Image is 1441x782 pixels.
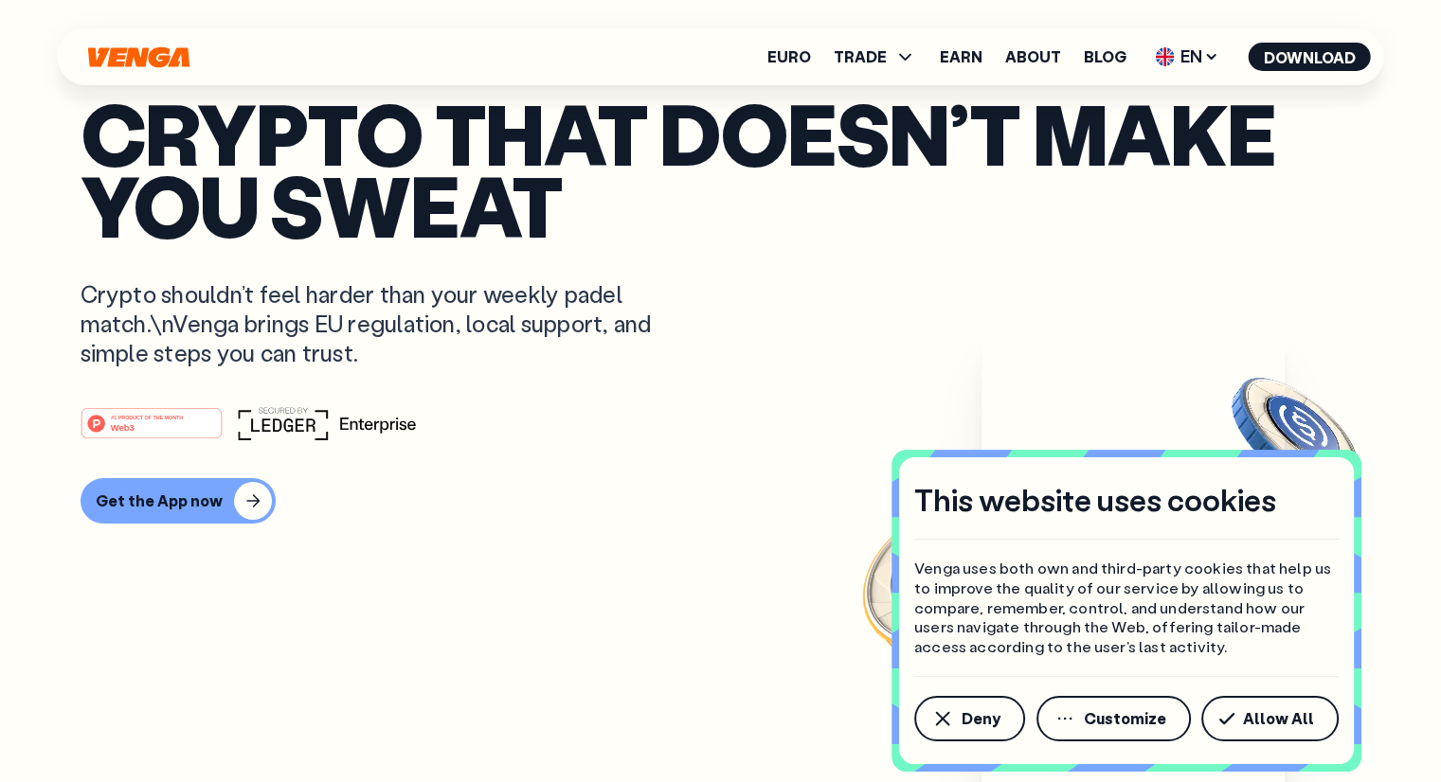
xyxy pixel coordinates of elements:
a: Earn [940,49,982,64]
span: EN [1149,42,1226,72]
a: Euro [767,49,811,64]
span: TRADE [834,45,917,68]
button: Customize [1036,696,1191,741]
p: Venga uses both own and third-party cookies that help us to improve the quality of our service by... [914,559,1339,657]
h4: This website uses cookies [914,480,1276,520]
span: Allow All [1243,711,1314,726]
span: Deny [962,711,1000,726]
button: Get the App now [81,478,276,524]
button: Allow All [1201,696,1339,741]
img: Bitcoin [858,496,1029,666]
span: Customize [1084,711,1166,726]
a: About [1005,49,1061,64]
a: Get the App now [81,478,1361,524]
p: Crypto that doesn’t make you sweat [81,97,1361,241]
img: USDC coin [1228,368,1364,505]
div: Get the App now [96,491,223,510]
button: Download [1249,43,1371,71]
a: #1 PRODUCT OF THE MONTHWeb3 [81,418,223,443]
svg: Home [86,46,192,68]
p: Crypto shouldn’t feel harder than your weekly padel match.\nVenga brings EU regulation, local sup... [81,279,679,368]
tspan: #1 PRODUCT OF THE MONTH [111,414,183,419]
img: flag-uk [1156,47,1175,66]
tspan: Web3 [110,421,134,432]
button: Deny [914,696,1025,741]
span: TRADE [834,49,887,64]
a: Blog [1084,49,1126,64]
